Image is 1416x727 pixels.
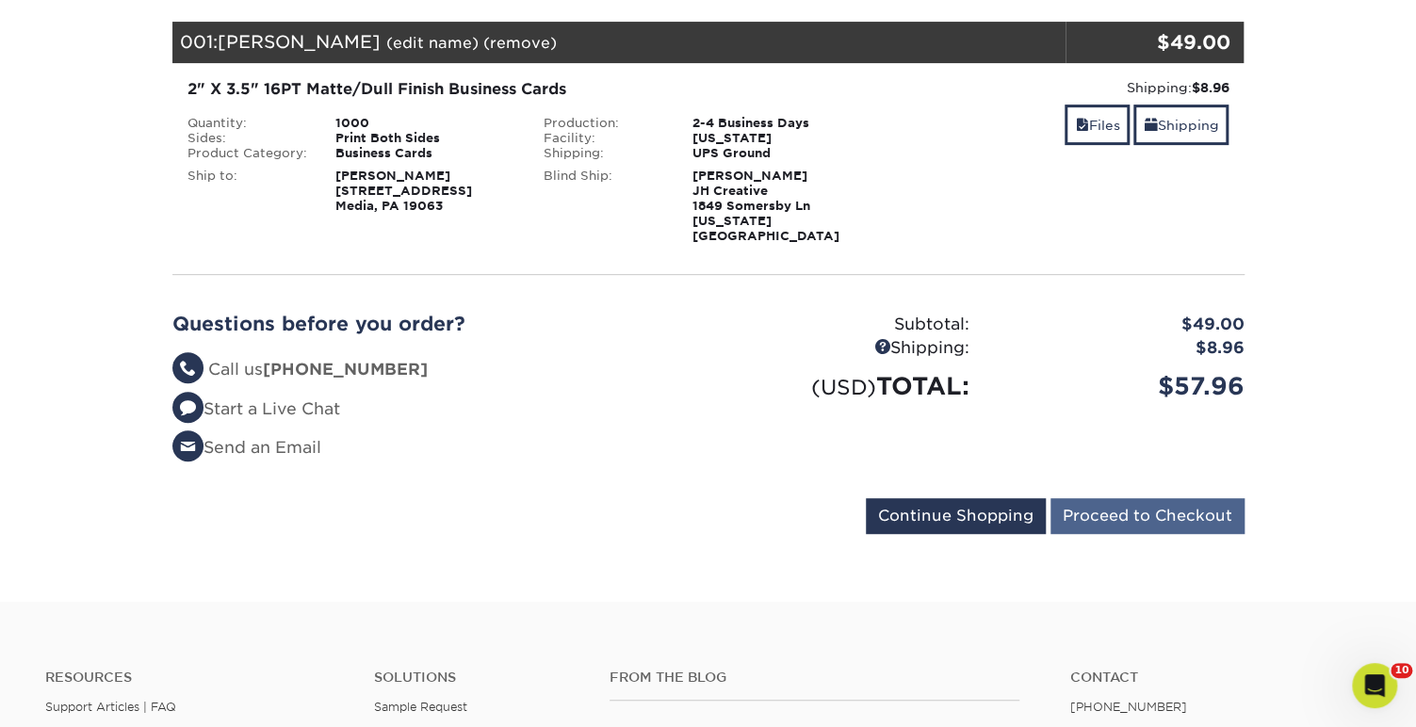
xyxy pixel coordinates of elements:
div: Production: [529,116,678,131]
div: Subtotal: [708,313,984,337]
div: Shipping: [708,336,984,361]
div: Blind Ship: [529,169,678,244]
a: Contact [1070,670,1371,686]
span: files [1075,118,1088,133]
h4: Resources [45,670,346,686]
div: [US_STATE] [678,131,887,146]
span: [PERSON_NAME] [218,31,381,52]
a: Start a Live Chat [172,399,340,418]
li: Call us [172,358,694,382]
a: Shipping [1133,105,1229,145]
h4: From the Blog [610,670,1019,686]
a: (edit name) [386,34,479,52]
div: UPS Ground [678,146,887,161]
div: Quantity: [173,116,322,131]
div: Sides: [173,131,322,146]
div: $49.00 [984,313,1259,337]
a: Send an Email [172,438,321,457]
div: $57.96 [984,368,1259,404]
input: Continue Shopping [866,498,1046,534]
h2: Questions before you order? [172,313,694,335]
div: 1000 [321,116,529,131]
iframe: Intercom live chat [1352,663,1397,708]
div: Ship to: [173,169,322,214]
div: $8.96 [984,336,1259,361]
a: Files [1065,105,1130,145]
h4: Solutions [374,670,580,686]
div: Shipping: [529,146,678,161]
div: 2-4 Business Days [678,116,887,131]
strong: [PHONE_NUMBER] [263,360,428,379]
strong: [PERSON_NAME] [STREET_ADDRESS] Media, PA 19063 [335,169,472,213]
div: Facility: [529,131,678,146]
span: 10 [1391,663,1412,678]
div: TOTAL: [708,368,984,404]
a: (remove) [483,34,557,52]
div: Shipping: [901,78,1229,97]
div: Business Cards [321,146,529,161]
div: $49.00 [1066,28,1230,57]
a: [PHONE_NUMBER] [1070,700,1187,714]
div: Product Category: [173,146,322,161]
input: Proceed to Checkout [1050,498,1245,534]
div: 2" X 3.5" 16PT Matte/Dull Finish Business Cards [187,78,872,101]
strong: [PERSON_NAME] JH Creative 1849 Somersby Ln [US_STATE][GEOGRAPHIC_DATA] [692,169,839,243]
span: shipping [1144,118,1157,133]
div: Print Both Sides [321,131,529,146]
a: Sample Request [374,700,467,714]
small: (USD) [811,375,876,399]
strong: $8.96 [1191,80,1229,95]
div: 001: [172,22,1066,63]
